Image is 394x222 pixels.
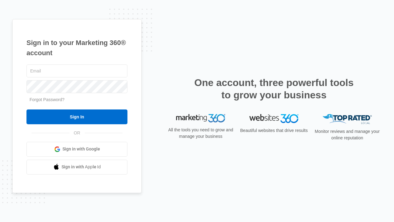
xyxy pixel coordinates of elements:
[26,38,127,58] h1: Sign in to your Marketing 360® account
[62,164,101,170] span: Sign in with Apple Id
[176,114,225,123] img: Marketing 360
[239,127,308,134] p: Beautiful websites that drive results
[62,146,100,152] span: Sign in with Google
[166,127,235,140] p: All the tools you need to grow and manage your business
[192,76,356,101] h2: One account, three powerful tools to grow your business
[30,97,65,102] a: Forgot Password?
[26,160,127,175] a: Sign in with Apple Id
[249,114,299,123] img: Websites 360
[313,128,382,141] p: Monitor reviews and manage your online reputation
[70,130,85,136] span: OR
[323,114,372,124] img: Top Rated Local
[26,142,127,157] a: Sign in with Google
[26,64,127,77] input: Email
[26,109,127,124] input: Sign In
